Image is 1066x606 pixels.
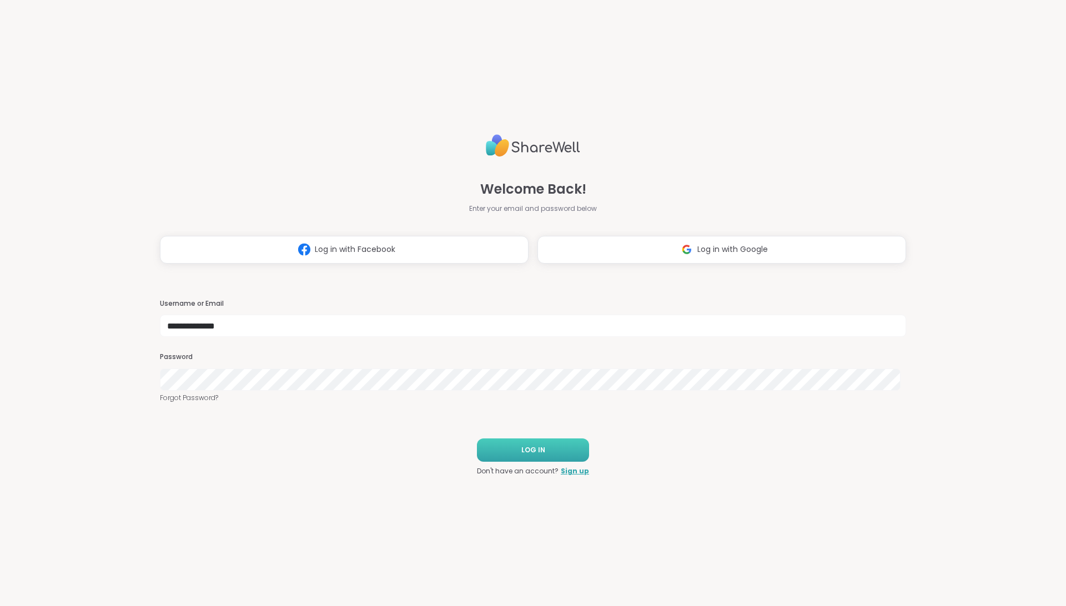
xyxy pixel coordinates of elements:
span: Log in with Google [697,244,768,255]
button: LOG IN [477,438,589,462]
span: Welcome Back! [480,179,586,199]
h3: Username or Email [160,299,906,309]
span: Enter your email and password below [469,204,597,214]
a: Forgot Password? [160,393,906,403]
button: Log in with Google [537,236,906,264]
img: ShareWell Logo [486,130,580,161]
img: ShareWell Logomark [676,239,697,260]
span: Don't have an account? [477,466,559,476]
h3: Password [160,352,906,362]
img: ShareWell Logomark [294,239,315,260]
a: Sign up [561,466,589,476]
button: Log in with Facebook [160,236,529,264]
span: Log in with Facebook [315,244,395,255]
span: LOG IN [521,445,545,455]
